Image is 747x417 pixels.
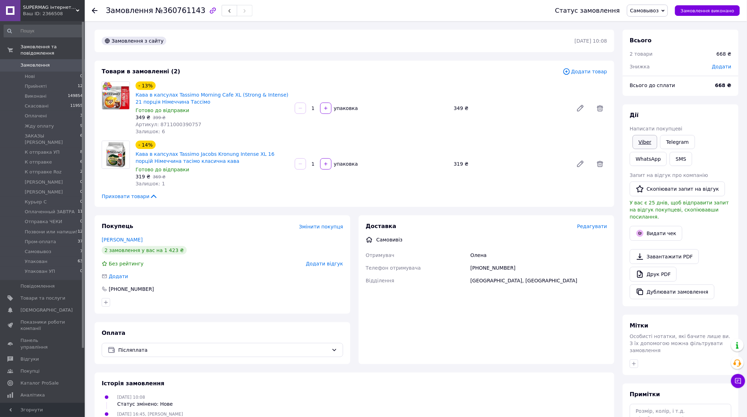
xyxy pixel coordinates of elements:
span: Оплата [102,330,125,336]
span: Отправка ЧЕКИ [25,219,62,225]
span: 8 [80,149,83,155]
span: Примітки [630,391,660,398]
b: 668 ₴ [715,82,731,88]
span: Оплаченный ЗАВТРА [25,209,74,215]
span: Телефон отримувача [366,265,421,271]
span: Редагувати [577,223,607,229]
div: - 14% [136,141,156,149]
a: WhatsApp [630,152,667,166]
span: Всього [630,37,652,44]
span: [DATE] 10:08 [117,395,145,400]
span: Показники роботи компанії [20,319,65,332]
span: Без рейтингу [109,261,144,266]
span: Післяплата [118,346,329,354]
span: Залишок: 6 [136,129,165,134]
span: 0 [80,268,83,275]
div: Олена [469,249,609,262]
button: Дублювати замовлення [630,284,715,299]
div: Статус змінено: Нове [117,400,173,407]
div: [GEOGRAPHIC_DATA], [GEOGRAPHIC_DATA] [469,274,609,287]
span: Всього до сплати [630,82,675,88]
span: Додати товар [563,68,607,75]
span: Готово до відправки [136,167,189,172]
span: У вас є 25 днів, щоб відправити запит на відгук покупцеві, скопіювавши посилання. [630,200,729,220]
span: [DEMOGRAPHIC_DATA] [20,307,73,313]
span: 9 [80,123,83,129]
span: 63 [78,258,83,265]
button: Скопіювати запит на відгук [630,182,725,196]
span: ЗАКАЗЫ [PERSON_NAME] [25,133,80,146]
span: 12 [78,83,83,90]
a: Редагувати [573,101,587,115]
button: SMS [670,152,692,166]
span: Упакован УП [25,268,55,275]
span: 0 [80,199,83,205]
div: Статус замовлення [555,7,620,14]
span: Артикул: 8711000390757 [136,122,201,127]
span: 399 ₴ [153,115,166,120]
div: [PHONE_NUMBER] [469,262,609,274]
span: К отправке [25,159,52,165]
span: Каталог ProSale [20,380,59,386]
span: Доставка [366,223,396,229]
a: Telegram [660,135,695,149]
span: [DATE] 16:45, [PERSON_NAME] [117,412,183,417]
div: 349 ₴ [451,103,570,113]
span: Залишок: 1 [136,181,165,186]
button: Чат з покупцем [731,374,745,388]
span: 319 ₴ [136,174,150,179]
a: Завантажити PDF [630,249,699,264]
span: Написати покупцеві [630,126,682,131]
span: [PERSON_NAME] [25,189,63,195]
span: Додати відгук [306,261,343,266]
span: Покупці [20,368,40,374]
span: Змінити покупця [299,224,343,229]
span: 0 [80,189,83,195]
span: 369 ₴ [153,174,166,179]
span: Замовлення [106,6,153,15]
span: 349 ₴ [136,115,150,120]
a: Редагувати [573,157,587,171]
span: [PERSON_NAME] [25,179,63,185]
span: Запит на відгук про компанію [630,172,708,178]
span: Упакован [25,258,47,265]
div: [PHONE_NUMBER] [108,286,155,293]
span: 0 [80,219,83,225]
span: №360761143 [155,6,205,15]
span: Панель управління [20,337,65,350]
span: Жду оплату [25,123,54,129]
span: SUPERMAG інтернет магазин [23,4,76,11]
span: Отримувач [366,252,394,258]
a: Кава в капсулах Tassimo Jacobs Kronung Intense XL 16 порцій Німеччина тасімо класична кава [136,151,275,164]
span: Відгуки [20,356,39,362]
span: Знижка [630,64,650,69]
span: Скасовані [25,103,49,109]
img: Кава в капсулах Tassimo Morning Cafe XL (Strong & Intense) 21 порція Німеччина Тассімо [102,82,130,109]
span: 149854 [68,93,83,99]
span: Додати [712,64,731,69]
span: Товари та послуги [20,295,65,301]
div: Повернутися назад [92,7,97,14]
span: Пром-оплата [25,239,56,245]
a: Viber [633,135,657,149]
span: Покупець [102,223,133,229]
span: 11 [78,209,83,215]
div: Ваш ID: 2366508 [23,11,85,17]
span: 0 [80,179,83,185]
span: Видалити [593,157,607,171]
span: 2 товари [630,51,653,57]
span: К отправке Roz [25,169,61,175]
span: Товари в замовленні (2) [102,68,180,75]
span: Мітки [630,322,649,329]
a: [PERSON_NAME] [102,237,143,243]
span: Самовывоз [630,8,659,13]
span: К отправка УП [25,149,60,155]
span: Курьер С [25,199,47,205]
div: 668 ₴ [717,50,731,57]
span: Нові [25,73,35,80]
span: Повідомлення [20,283,55,289]
span: Приховати товари [102,193,158,200]
a: Друк PDF [630,267,677,282]
div: 319 ₴ [451,159,570,169]
time: [DATE] 10:08 [575,38,607,44]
